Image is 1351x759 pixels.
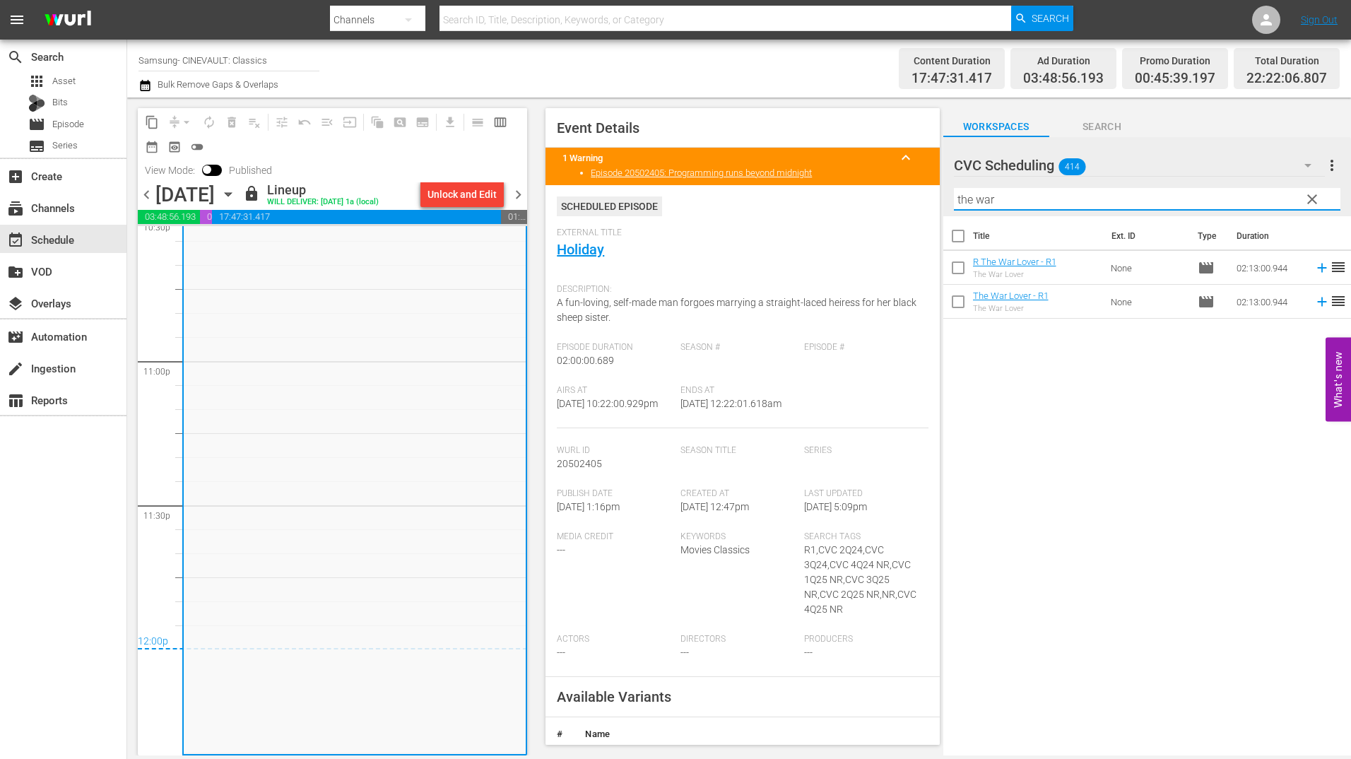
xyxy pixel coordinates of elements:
span: [DATE] 12:47pm [680,501,749,512]
svg: Add to Schedule [1314,294,1330,310]
img: ans4CAIJ8jUAAAAAAAAAAAAAAAAAAAAAAAAgQb4GAAAAAAAAAAAAAAAAAAAAAAAAJMjXAAAAAAAAAAAAAAAAAAAAAAAAgAT5G... [34,4,102,37]
span: 24 hours Lineup View is OFF [186,136,208,158]
span: [DATE] 5:09pm [804,501,867,512]
span: Created At [680,488,797,500]
span: Channels [7,200,24,217]
a: The War Lover - R1 [973,290,1049,301]
span: Bits [52,95,68,110]
span: 03:48:56.193 [1023,71,1104,87]
span: Episode [1198,293,1215,310]
span: A fun-loving, self-made man forgoes marrying a straight-laced heiress for her black sheep sister. [557,297,916,323]
span: Download as CSV [434,108,461,136]
span: Episode Duration [557,342,673,353]
span: Available Variants [557,688,671,705]
span: Asset [52,74,76,88]
span: Search [7,49,24,66]
span: Movies Classics [680,544,750,555]
span: 17:47:31.417 [212,210,501,224]
span: chevron_left [138,186,155,204]
a: Sign Out [1301,14,1338,25]
span: Copy Lineup [141,111,163,134]
div: CVC Scheduling [954,146,1325,185]
span: Episode [52,117,84,131]
a: Episode 20502405: Programming runs beyond midnight [591,167,812,178]
td: 02:13:00.944 [1231,285,1309,319]
span: --- [680,647,689,658]
span: menu [8,11,25,28]
th: Duration [1228,216,1313,256]
th: Title [973,216,1104,256]
button: Open Feedback Widget [1326,338,1351,422]
span: [DATE] 10:22:00.929pm [557,398,658,409]
div: Unlock and Edit [427,182,497,207]
span: Directors [680,634,797,645]
span: --- [557,647,565,658]
span: 03:48:56.193 [138,210,200,224]
span: Create [7,168,24,185]
div: Bits [28,95,45,112]
div: 12:00p [138,635,527,649]
span: Fill episodes with ad slates [316,111,338,134]
td: None [1105,285,1192,319]
span: date_range_outlined [145,140,159,154]
span: clear [1304,191,1321,208]
div: The War Lover [973,270,1056,279]
span: Search [1049,118,1155,136]
th: # [545,717,574,751]
span: Remove Gaps & Overlaps [163,111,198,134]
span: more_vert [1323,157,1340,174]
div: Ad Duration [1023,51,1104,71]
span: Episode [1198,259,1215,276]
div: Promo Duration [1135,51,1215,71]
span: Month Calendar View [141,136,163,158]
span: Search Tags [804,531,921,543]
span: preview_outlined [167,140,182,154]
th: Type [1189,216,1228,256]
div: The War Lover [973,304,1049,313]
span: Workspaces [943,118,1049,136]
span: Reports [7,392,24,409]
span: Revert to Primary Episode [293,111,316,134]
title: 1 Warning [562,153,888,163]
span: chevron_right [509,186,527,204]
div: WILL DELIVER: [DATE] 1a (local) [267,198,379,207]
span: Customize Events [266,108,293,136]
div: [DATE] [155,183,215,206]
span: R1,CVC 2Q24,CVC 3Q24,CVC 4Q24 NR,CVC 1Q25 NR,CVC 3Q25 NR,CVC 2Q25 NR,NR,CVC 4Q25 NR [804,544,916,615]
span: --- [557,544,565,555]
span: Airs At [557,385,673,396]
th: Name [574,717,939,751]
td: None [1105,251,1192,285]
span: 00:45:39.197 [200,210,212,224]
span: Series [28,138,45,155]
a: Holiday [557,241,604,258]
span: Asset [28,73,45,90]
button: Unlock and Edit [420,182,504,207]
div: Total Duration [1246,51,1327,71]
span: Series [804,445,921,457]
svg: Add to Schedule [1314,260,1330,276]
span: Description: [557,284,921,295]
span: View Backup [163,136,186,158]
button: more_vert [1323,148,1340,182]
div: Content Duration [912,51,992,71]
span: Bulk Remove Gaps & Overlaps [155,79,278,90]
span: toggle_off [190,140,204,154]
span: 22:22:06.807 [1246,71,1327,87]
span: reorder [1330,259,1347,276]
span: Media Credit [557,531,673,543]
button: keyboard_arrow_up [889,141,923,175]
span: Episode [28,116,45,133]
span: 01:37:53.193 [501,210,527,224]
span: --- [804,647,813,658]
th: Ext. ID [1103,216,1188,256]
span: movie_filter [7,329,24,346]
span: content_copy [145,115,159,129]
span: Keywords [680,531,797,543]
span: 02:00:00.689 [557,355,614,366]
div: Lineup [267,182,379,198]
span: Series [52,139,78,153]
button: Search [1011,6,1073,31]
span: Producers [804,634,921,645]
span: Schedule [7,232,24,249]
